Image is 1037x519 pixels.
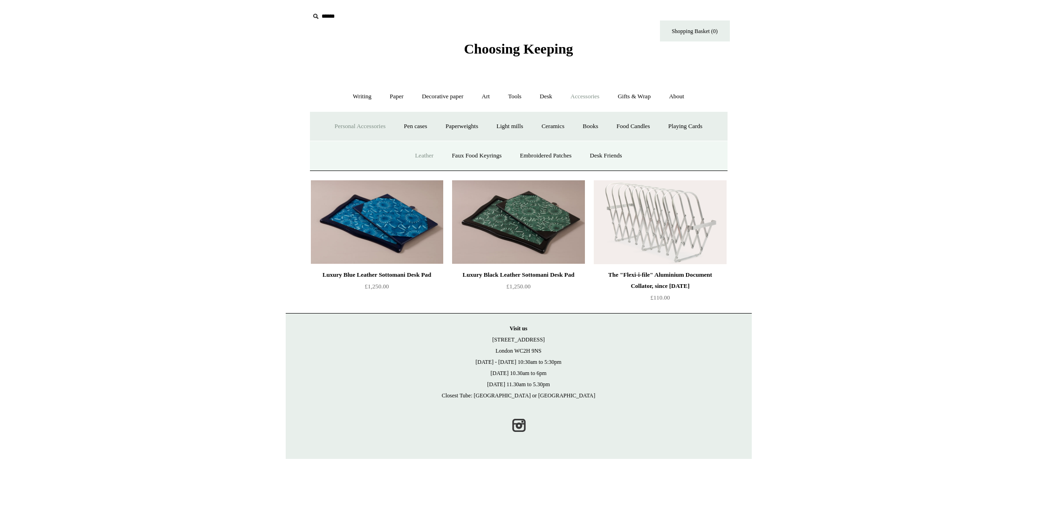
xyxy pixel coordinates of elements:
a: Playing Cards [660,114,711,139]
a: Accessories [562,84,608,109]
a: Pen cases [395,114,435,139]
div: Luxury Black Leather Sottomani Desk Pad [454,269,582,280]
a: Writing [344,84,380,109]
a: Leather [406,143,442,168]
a: Art [474,84,498,109]
a: Luxury Blue Leather Sottomani Desk Pad Luxury Blue Leather Sottomani Desk Pad [311,180,443,264]
a: Paperweights [437,114,487,139]
img: Luxury Black Leather Sottomani Desk Pad [452,180,584,264]
a: Decorative paper [413,84,472,109]
img: The "Flexi-i-file" Aluminium Document Collator, since 1941 [594,180,726,264]
a: Personal Accessories [326,114,394,139]
a: Luxury Black Leather Sottomani Desk Pad £1,250.00 [452,269,584,307]
a: The "Flexi-i-file" Aluminium Document Collator, since 1941 The "Flexi-i-file" Aluminium Document ... [594,180,726,264]
a: Shopping Basket (0) [660,20,730,41]
span: £1,250.00 [507,283,531,290]
div: Luxury Blue Leather Sottomani Desk Pad [313,269,441,280]
a: Paper [381,84,412,109]
a: Luxury Blue Leather Sottomani Desk Pad £1,250.00 [311,269,443,307]
a: Books [574,114,606,139]
span: £1,250.00 [365,283,389,290]
a: Gifts & Wrap [609,84,659,109]
a: Embroidered Patches [512,143,580,168]
a: Desk Friends [582,143,631,168]
a: The "Flexi-i-file" Aluminium Document Collator, since [DATE] £110.00 [594,269,726,307]
a: Instagram [508,415,529,436]
span: Choosing Keeping [464,41,573,56]
p: [STREET_ADDRESS] London WC2H 9NS [DATE] - [DATE] 10:30am to 5:30pm [DATE] 10.30am to 6pm [DATE] 1... [295,323,742,401]
a: Faux Food Keyrings [443,143,510,168]
a: Food Candles [608,114,659,139]
img: Luxury Blue Leather Sottomani Desk Pad [311,180,443,264]
span: £110.00 [651,294,670,301]
div: The "Flexi-i-file" Aluminium Document Collator, since [DATE] [596,269,724,292]
a: Desk [531,84,561,109]
strong: Visit us [510,325,528,332]
a: Luxury Black Leather Sottomani Desk Pad Luxury Black Leather Sottomani Desk Pad [452,180,584,264]
a: Ceramics [533,114,573,139]
a: Light mills [488,114,531,139]
a: Choosing Keeping [464,48,573,55]
a: About [660,84,693,109]
a: Tools [500,84,530,109]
